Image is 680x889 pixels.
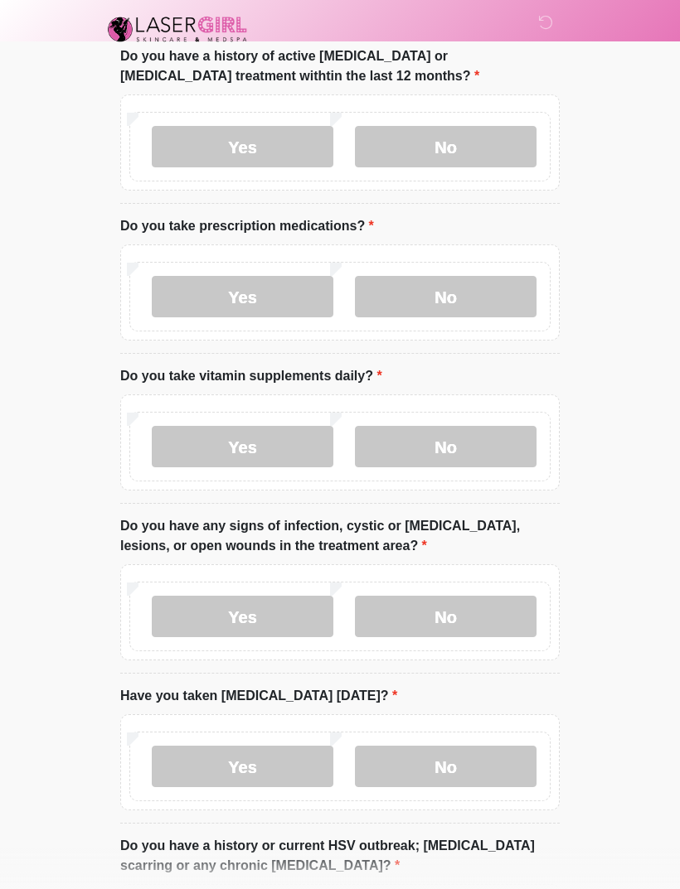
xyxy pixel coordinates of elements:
[120,836,560,876] label: Do you have a history or current HSV outbreak; [MEDICAL_DATA] scarring or any chronic [MEDICAL_DA...
[104,12,251,46] img: Laser Girl Med Spa LLC Logo
[355,746,537,787] label: No
[152,596,333,637] label: Yes
[120,216,374,236] label: Do you take prescription medications?
[152,746,333,787] label: Yes
[355,426,537,467] label: No
[355,596,537,637] label: No
[120,366,382,386] label: Do you take vitamin supplements daily?
[120,516,560,556] label: Do you have any signs of infection, cystic or [MEDICAL_DATA], lesions, or open wounds in the trea...
[152,276,333,317] label: Yes
[152,426,333,467] label: Yes
[355,276,537,317] label: No
[152,126,333,167] label: Yes
[355,126,537,167] label: No
[120,686,397,706] label: Have you taken [MEDICAL_DATA] [DATE]?
[120,46,560,86] label: Do you have a history of active [MEDICAL_DATA] or [MEDICAL_DATA] treatment withtin the last 12 mo...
